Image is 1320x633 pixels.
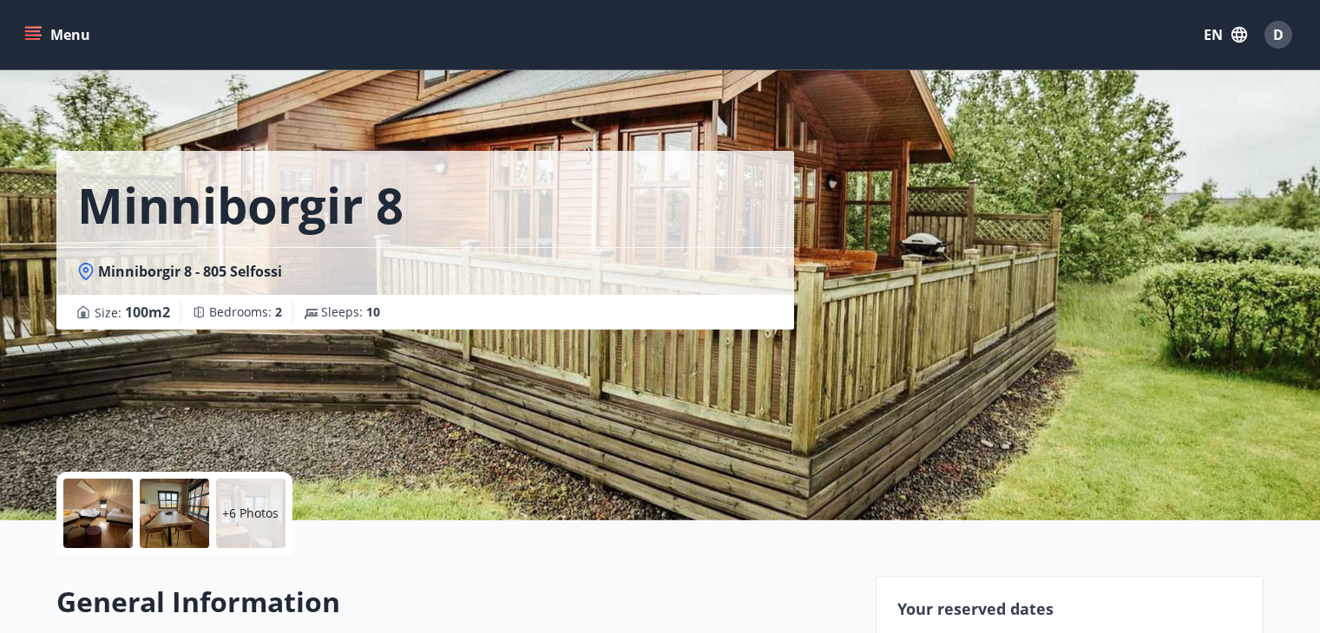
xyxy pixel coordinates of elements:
[95,302,170,323] span: Size :
[21,19,97,50] button: menu
[366,303,380,320] span: 10
[98,262,282,281] span: Minniborgir 8 - 805 Selfossi
[125,303,170,322] span: 100 m2
[275,303,282,320] span: 2
[1197,19,1254,50] button: EN
[321,303,380,321] span: Sleeps :
[56,583,855,621] h2: General Information
[209,303,282,321] span: Bedrooms :
[1258,14,1299,55] button: D
[222,505,279,522] p: +6 Photos
[1273,25,1284,44] span: D
[77,172,404,238] h1: Minniborgir 8
[897,597,1243,620] p: Your reserved dates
